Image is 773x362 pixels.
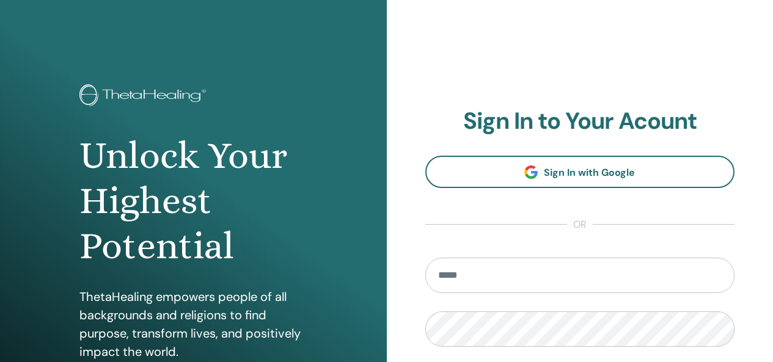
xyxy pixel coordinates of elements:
p: ThetaHealing empowers people of all backgrounds and religions to find purpose, transform lives, a... [79,288,307,361]
h2: Sign In to Your Acount [425,107,735,136]
span: Sign In with Google [544,166,635,179]
h1: Unlock Your Highest Potential [79,133,307,269]
span: or [567,217,593,232]
a: Sign In with Google [425,156,735,188]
